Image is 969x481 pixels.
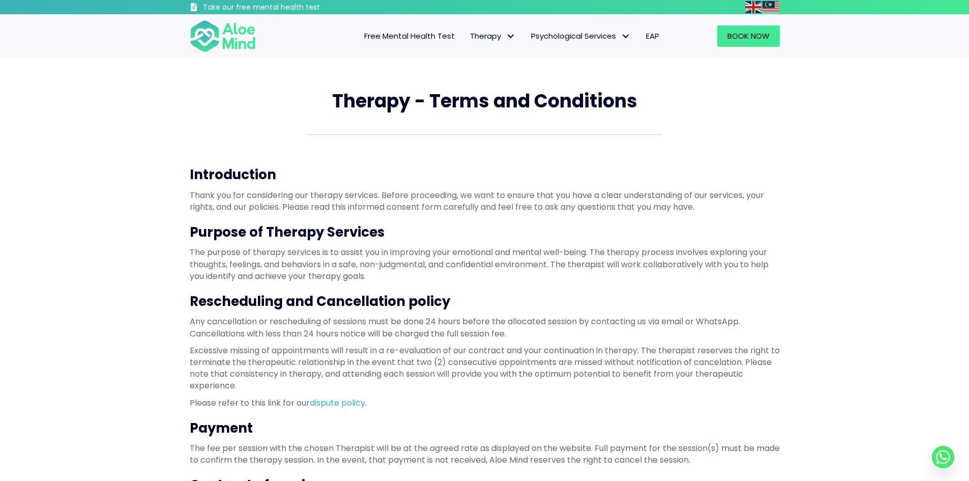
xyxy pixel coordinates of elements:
a: English [745,1,762,13]
a: Book Now [717,25,780,47]
p: Thank you for considering our therapy services. Before proceeding, we want to ensure that you hav... [190,189,780,213]
a: Malay [762,1,780,13]
span: Therapy - Terms and Conditions [332,88,637,114]
a: EAP [638,25,667,47]
span: Free Mental Health Test [364,31,455,41]
img: ms [762,1,779,13]
h3: Rescheduling and Cancellation policy [190,292,780,310]
h3: Purpose of Therapy Services [190,223,780,241]
span: Book Now [727,31,770,41]
span: Therapy: submenu [504,29,518,44]
a: Psychological ServicesPsychological Services: submenu [523,25,638,47]
p: Excessive missing of appointments will result in a re-evaluation of our contract and your continu... [190,345,780,392]
img: Aloe mind Logo [190,19,256,53]
nav: Menu [269,25,667,47]
a: Take our free mental health test [190,3,374,14]
a: dispute policy [310,397,365,409]
a: TherapyTherapy: submenu [462,25,523,47]
span: Psychological Services [531,31,631,41]
a: Whatsapp [932,446,954,468]
span: Therapy [470,31,516,41]
h3: Payment [190,419,780,437]
span: EAP [646,31,659,41]
a: Free Mental Health Test [357,25,462,47]
p: Please refer to this link for our . [190,397,780,409]
span: Psychological Services: submenu [619,29,633,44]
p: The fee per session with the chosen Therapist will be at the agreed rate as displayed on the webs... [190,442,780,466]
p: The purpose of therapy services is to assist you in improving your emotional and mental well-bein... [190,246,780,282]
p: Any cancellation or rescheduling of sessions must be done 24 hours before the allocated session b... [190,316,780,339]
img: en [745,1,761,13]
h3: Introduction [190,165,780,184]
h3: Take our free mental health test [203,3,374,13]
